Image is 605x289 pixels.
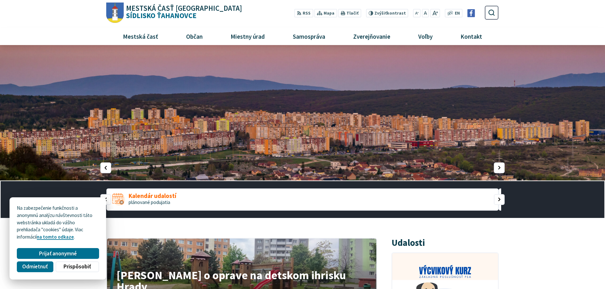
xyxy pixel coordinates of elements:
span: kontrast [374,11,406,16]
button: Prispôsobiť [56,261,99,272]
a: Zverejňovanie [342,28,402,45]
span: Zverejňovanie [351,28,393,45]
span: RSS [303,10,311,17]
a: Kalendár udalostí plánované podujatia [106,188,499,211]
span: Miestny úrad [228,28,267,45]
span: Mapa [324,10,334,17]
span: Kalendár udalostí [129,193,176,199]
button: Zmenšiť veľkosť písma [413,9,421,17]
img: Prejsť na domovskú stránku [106,3,124,23]
a: Miestny úrad [219,28,276,45]
a: EN [453,10,462,17]
button: Zvýšiťkontrast [366,9,408,17]
a: Samospráva [281,28,337,45]
span: Mestská časť [120,28,160,45]
button: Nastaviť pôvodnú veľkosť písma [422,9,429,17]
p: Na zabezpečenie funkčnosti a anonymnú analýzu návštevnosti táto webstránka ukladá do vášho prehli... [17,205,99,241]
span: Mestská časť [GEOGRAPHIC_DATA] [126,5,242,12]
span: Prispôsobiť [64,263,91,270]
span: EN [455,10,460,17]
span: Odmietnuť [22,263,48,270]
span: Občan [184,28,205,45]
button: Prijať anonymné [17,248,99,259]
span: Prijať anonymné [39,250,77,257]
button: Zväčšiť veľkosť písma [430,9,440,17]
span: Kontakt [458,28,485,45]
a: Voľby [407,28,444,45]
a: Mapa [314,9,337,17]
button: Tlačiť [338,9,361,17]
span: Tlačiť [346,11,359,16]
span: Zvýšiť [374,10,387,16]
a: RSS [294,9,313,17]
h3: Udalosti [392,238,425,248]
a: na tomto odkaze [37,234,74,240]
h1: Sídlisko Ťahanovce [124,5,242,19]
a: Mestská časť [111,28,170,45]
a: Kontakt [449,28,494,45]
button: Odmietnuť [17,261,53,272]
a: Občan [174,28,214,45]
img: Prejsť na Facebook stránku [467,9,475,17]
span: plánované podujatia [129,199,170,205]
a: Logo Sídlisko Ťahanovce, prejsť na domovskú stránku. [106,3,242,23]
span: Samospráva [290,28,327,45]
span: Voľby [416,28,435,45]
